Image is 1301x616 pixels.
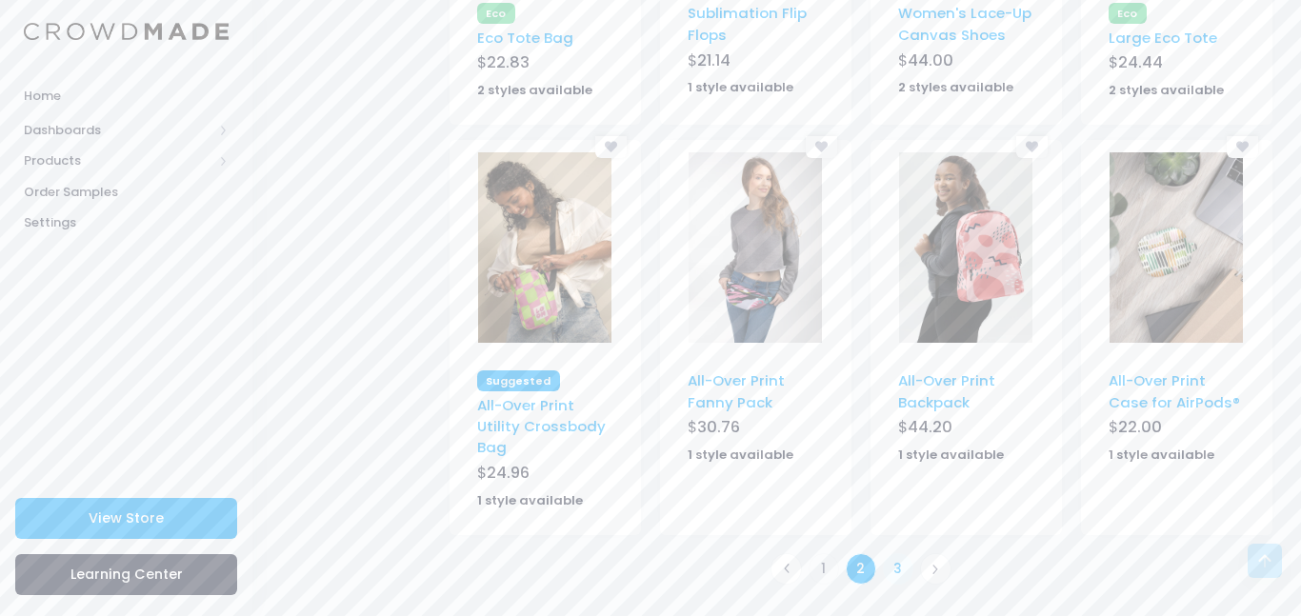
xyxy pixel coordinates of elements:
div: $ [688,416,824,443]
div: $ [688,50,824,76]
strong: 2 styles available [1109,81,1224,99]
span: Order Samples [24,183,229,202]
span: Dashboards [24,121,212,140]
span: Learning Center [70,565,183,584]
span: Eco [477,3,515,24]
a: All-Over Print Case for AirPods® [1109,370,1240,411]
span: Products [24,151,212,170]
a: All-Over Print Fanny Pack [688,370,785,411]
div: $ [898,416,1034,443]
strong: 2 styles available [898,78,1013,96]
strong: 2 styles available [477,81,592,99]
strong: 1 style available [898,446,1004,464]
a: Eco Tote Bag [477,28,573,48]
div: $ [1109,416,1245,443]
span: Home [24,87,229,106]
a: View Store [15,498,237,539]
span: 44.20 [908,416,952,438]
strong: 1 style available [477,491,583,509]
div: $ [1109,51,1245,78]
a: 2 [846,553,877,585]
strong: 1 style available [688,446,793,464]
span: View Store [89,508,164,527]
span: 44.00 [908,50,953,71]
strong: 1 style available [1109,446,1214,464]
a: Sublimation Flip Flops [688,3,807,44]
div: $ [898,50,1034,76]
a: Women's Lace-Up Canvas Shoes [898,3,1031,44]
div: $ [477,462,613,488]
span: 21.14 [697,50,731,71]
span: 22.00 [1118,416,1162,438]
a: Large Eco Tote [1109,28,1217,48]
span: Suggested [477,370,560,391]
strong: 1 style available [688,78,793,96]
img: Logo [24,23,229,41]
a: 1 [809,553,840,585]
a: All-Over Print Utility Crossbody Bag [477,395,606,458]
span: Settings [24,213,229,232]
span: 22.83 [487,51,530,73]
a: Learning Center [15,554,237,595]
span: 24.44 [1118,51,1163,73]
a: All-Over Print Backpack [898,370,995,411]
a: 3 [883,553,914,585]
span: 30.76 [697,416,740,438]
div: $ [477,51,613,78]
span: Eco [1109,3,1147,24]
span: 24.96 [487,462,530,484]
